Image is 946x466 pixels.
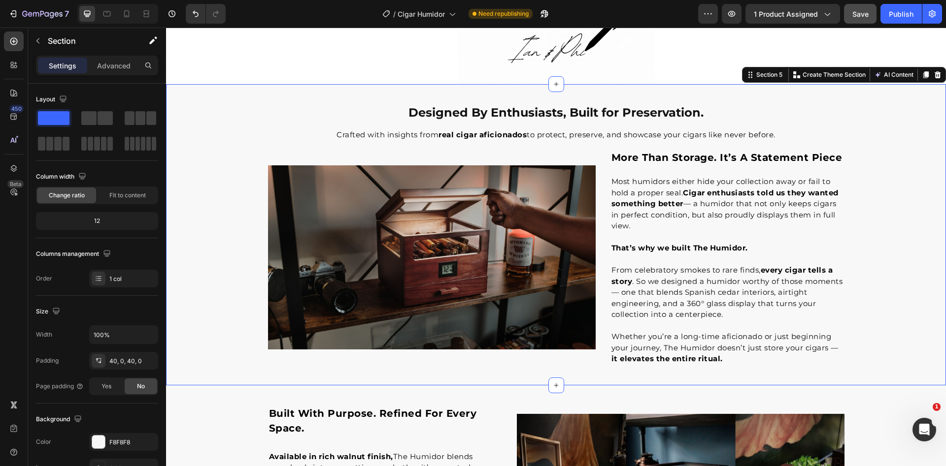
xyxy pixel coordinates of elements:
[706,41,749,53] button: AI Content
[101,382,111,391] span: Yes
[49,61,76,71] p: Settings
[109,357,156,366] div: 40, 0, 40, 0
[398,9,445,19] span: Cigar Humidor
[65,8,69,20] p: 7
[445,326,557,336] strong: it elevates the entire ritual.
[444,148,678,338] div: Rich Text Editor. Editing area: main
[109,191,146,200] span: Fit to content
[445,216,582,225] strong: That’s why we built The Humidor.
[844,4,877,24] button: Save
[109,275,156,283] div: 1 col
[478,9,529,18] span: Need republishing
[109,438,156,447] div: F8F8F8
[36,93,69,106] div: Layout
[103,378,335,408] p: built with purpose. refined for every space.
[393,9,396,19] span: /
[745,4,840,24] button: 1 product assigned
[48,35,129,47] p: Section
[9,105,24,113] div: 450
[4,4,73,24] button: 7
[889,9,913,19] div: Publish
[36,413,84,426] div: Background
[445,238,667,258] strong: every cigar tells a story
[103,424,227,434] strong: Available in rich walnut finish,
[880,4,922,24] button: Publish
[7,180,24,188] div: Beta
[272,102,361,112] strong: real cigar aficionados
[36,437,51,446] div: Color
[140,102,641,113] p: Crafted with insights from to protect, preserve, and showcase your cigars like never before.
[754,9,818,19] span: 1 product assigned
[36,170,88,184] div: Column width
[137,382,145,391] span: No
[97,61,131,71] p: Advanced
[36,305,62,318] div: Size
[38,214,156,228] div: 12
[445,304,677,337] p: Whether you’re a long-time aficionado or just beginning your journey, The Humidor doesn’t just st...
[186,4,226,24] div: Undo/Redo
[95,76,686,93] h2: Designed By Enthusiasts, Built for Preservation.
[36,330,52,339] div: Width
[933,403,941,411] span: 1
[36,356,59,365] div: Padding
[445,160,673,181] strong: Cigar enthusiasts told us they wanted something better
[588,43,618,52] div: Section 5
[102,138,430,322] img: gempages_473355238577800198-6f450f64-a284-4770-b1cb-e73131a5ae4d.jpg
[36,248,113,261] div: Columns management
[49,191,85,200] span: Change ratio
[852,10,869,18] span: Save
[912,418,936,441] iframe: Intercom live chat
[36,382,84,391] div: Page padding
[166,28,946,466] iframe: Design area
[445,237,677,293] p: From celebratory smokes to rare finds, . So we designed a humidor worthy of those moments — one t...
[445,149,677,204] p: Most humidors either hide your collection away or fail to hold a proper seal. — a humidor that no...
[445,123,677,137] p: more than storage. it’s a statement piece
[36,274,52,283] div: Order
[637,43,700,52] p: Create Theme Section
[90,326,158,343] input: Auto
